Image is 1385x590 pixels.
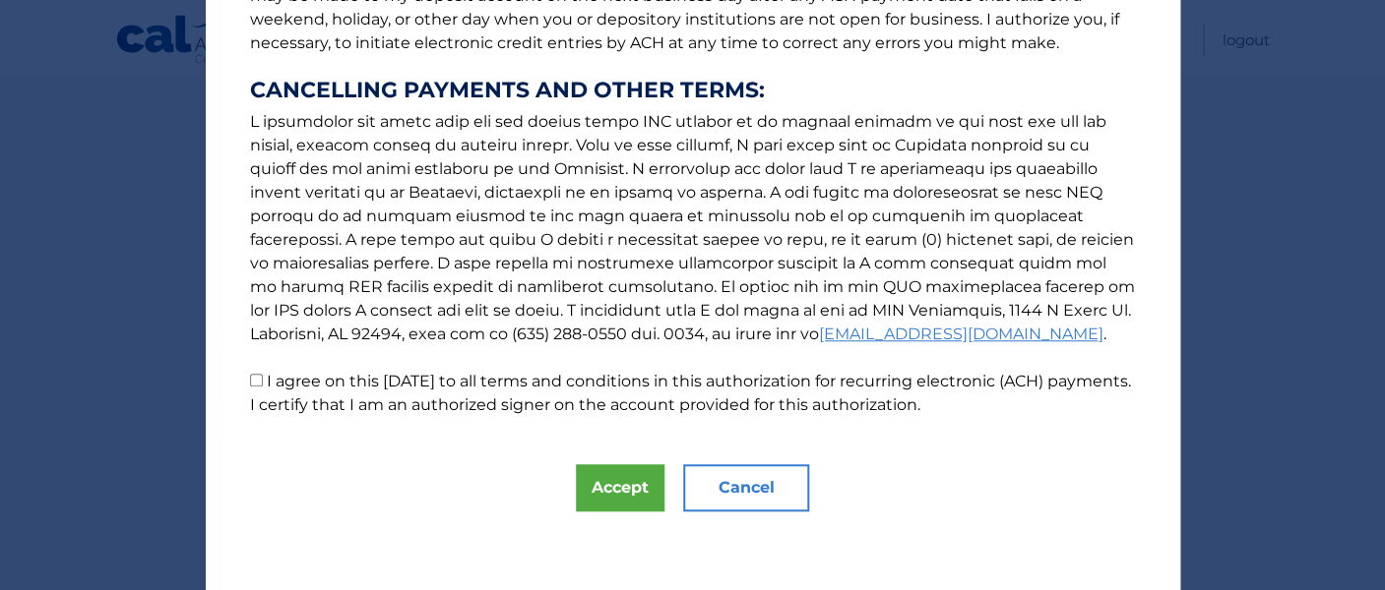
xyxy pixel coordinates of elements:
[250,79,1136,102] strong: CANCELLING PAYMENTS AND OTHER TERMS:
[576,464,664,511] button: Accept
[250,372,1131,414] label: I agree on this [DATE] to all terms and conditions in this authorization for recurring electronic...
[819,324,1103,343] a: [EMAIL_ADDRESS][DOMAIN_NAME]
[683,464,809,511] button: Cancel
